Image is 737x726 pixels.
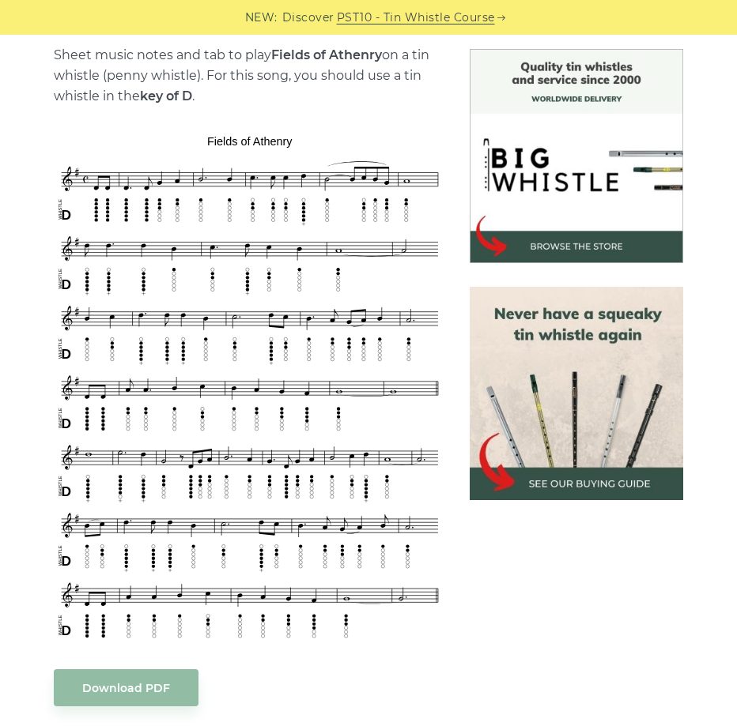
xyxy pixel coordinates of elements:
[54,45,446,107] p: Sheet music notes and tab to play on a tin whistle (penny whistle). For this song, you should use...
[54,130,446,645] img: Fields of Athenry Tin Whistle Tab & Sheet Music
[54,669,198,706] a: Download PDF
[470,287,684,501] img: tin whistle buying guide
[245,9,278,27] span: NEW:
[140,88,192,103] strong: key of D
[337,9,495,27] a: PST10 - Tin Whistle Course
[282,9,334,27] span: Discover
[271,47,382,62] strong: Fields of Athenry
[470,49,684,263] img: BigWhistle Tin Whistle Store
